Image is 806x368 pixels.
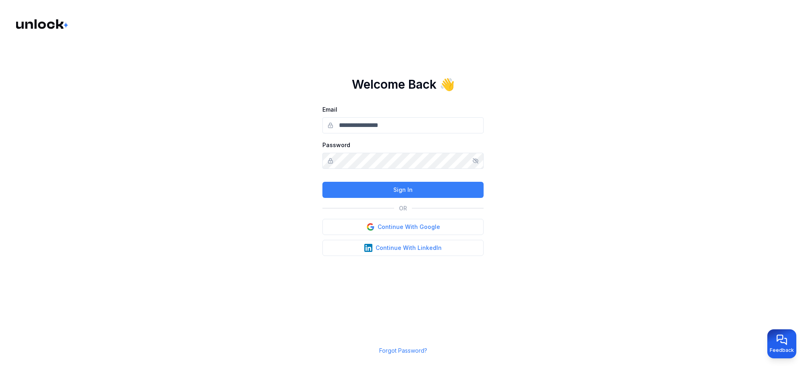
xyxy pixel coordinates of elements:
a: Forgot Password? [379,347,427,354]
img: Logo [16,19,69,29]
h1: Welcome Back 👋 [352,77,455,91]
span: Feedback [770,347,794,353]
button: Show/hide password [472,158,479,164]
button: Continue With Google [322,219,484,235]
button: Provide feedback [767,329,796,358]
button: Continue With LinkedIn [322,240,484,256]
button: Sign In [322,182,484,198]
p: OR [399,204,407,212]
label: Password [322,141,350,148]
label: Email [322,106,337,113]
